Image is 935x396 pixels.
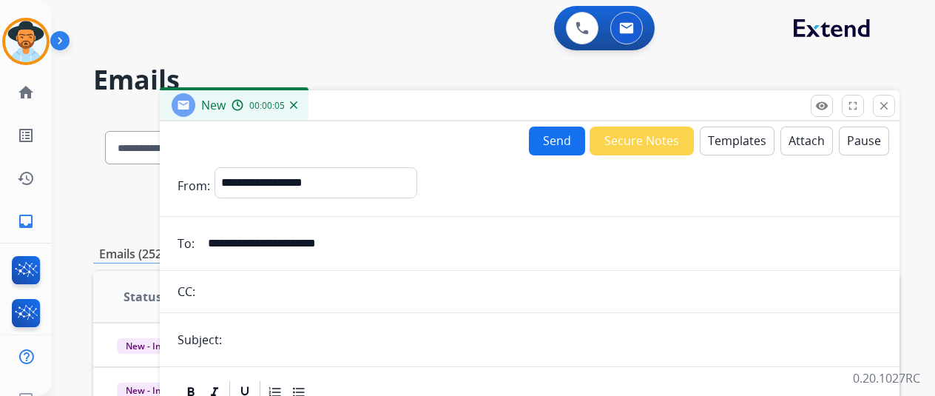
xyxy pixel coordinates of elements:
[124,288,162,306] span: Status
[117,338,186,354] span: New - Initial
[590,127,694,155] button: Secure Notes
[178,283,195,301] p: CC:
[529,127,585,155] button: Send
[5,21,47,62] img: avatar
[201,97,226,113] span: New
[249,100,285,112] span: 00:00:05
[839,127,889,155] button: Pause
[780,127,833,155] button: Attach
[700,127,774,155] button: Templates
[877,99,891,113] mat-icon: close
[17,170,35,187] mat-icon: history
[178,177,210,195] p: From:
[17,84,35,101] mat-icon: home
[17,127,35,144] mat-icon: list_alt
[178,235,195,252] p: To:
[853,369,920,387] p: 0.20.1027RC
[17,212,35,230] mat-icon: inbox
[846,99,860,113] mat-icon: fullscreen
[93,65,899,95] h2: Emails
[178,331,222,349] p: Subject:
[93,245,172,264] p: Emails (252)
[815,99,828,113] mat-icon: remove_red_eye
